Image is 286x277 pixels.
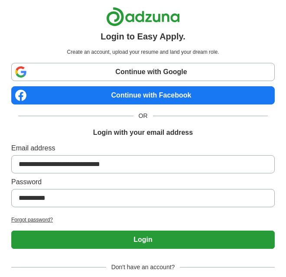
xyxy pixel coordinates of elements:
span: Don't have an account? [106,263,180,272]
h1: Login with your email address [93,127,193,138]
label: Email address [11,143,275,153]
span: OR [133,111,153,121]
h1: Login to Easy Apply. [101,30,185,43]
label: Password [11,177,275,187]
p: Create an account, upload your resume and land your dream role. [13,48,273,56]
a: Forgot password? [11,216,275,224]
a: Continue with Facebook [11,86,275,104]
img: Adzuna logo [106,7,180,26]
a: Continue with Google [11,63,275,81]
button: Login [11,231,275,249]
